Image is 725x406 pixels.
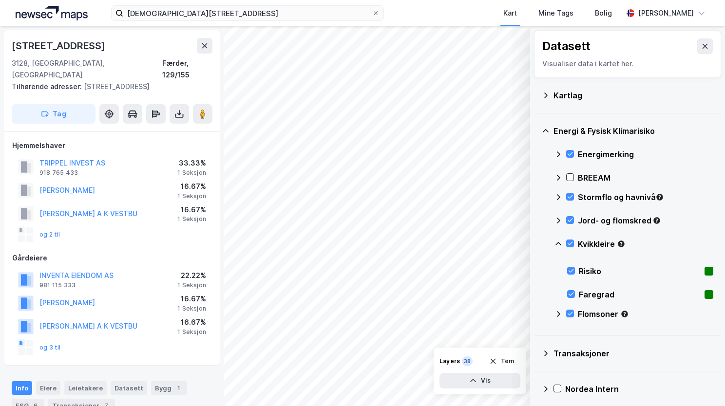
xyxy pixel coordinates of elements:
div: Tooltip anchor [655,193,664,202]
div: 3128, [GEOGRAPHIC_DATA], [GEOGRAPHIC_DATA] [12,57,162,81]
div: Energi & Fysisk Klimarisiko [553,125,713,137]
div: 16.67% [177,293,206,305]
div: 981 115 333 [39,281,76,289]
div: Eiere [36,381,60,395]
div: Tooltip anchor [620,310,629,318]
div: 16.67% [177,204,206,216]
div: Tooltip anchor [652,216,661,225]
div: Info [12,381,32,395]
div: Stormflo og havnivå [578,191,713,203]
div: Transaksjoner [553,348,713,359]
div: Hjemmelshaver [12,140,212,151]
div: Tooltip anchor [617,240,626,248]
button: Tøm [483,353,520,369]
div: 33.33% [177,157,206,169]
div: Kart [503,7,517,19]
div: Faregrad [579,289,701,300]
div: [PERSON_NAME] [638,7,694,19]
div: Datasett [111,381,147,395]
iframe: Chat Widget [676,359,725,406]
div: Flomsoner [578,308,713,320]
span: Tilhørende adresser: [12,82,84,91]
div: Kartlag [553,90,713,101]
div: 1 Seksjon [177,305,206,313]
div: [STREET_ADDRESS] [12,81,205,92]
div: Gårdeiere [12,252,212,264]
div: Leietakere [64,381,107,395]
div: Layers [439,357,460,365]
div: Datasett [542,38,591,54]
div: Færder, 129/155 [162,57,212,81]
button: Vis [439,373,520,388]
div: 1 [173,383,183,393]
div: 1 Seksjon [177,215,206,223]
img: logo.a4113a55bc3d86da70a041830d287a7e.svg [16,6,88,20]
div: 1 Seksjon [177,328,206,336]
div: 1 Seksjon [177,192,206,200]
div: 22.22% [177,270,206,281]
div: Nordea Intern [565,383,713,395]
div: 1 Seksjon [177,281,206,289]
div: Jord- og flomskred [578,215,713,226]
div: 38 [462,356,473,366]
button: Tag [12,104,95,124]
div: 16.67% [177,316,206,328]
div: Bolig [595,7,612,19]
div: 918 765 433 [39,169,78,177]
div: BREEAM [578,172,713,184]
div: Energimerking [578,148,713,160]
div: [STREET_ADDRESS] [12,38,107,54]
div: 16.67% [177,181,206,192]
input: Søk på adresse, matrikkel, gårdeiere, leietakere eller personer [123,6,372,20]
div: Bygg [151,381,187,395]
div: Kvikkleire [578,238,713,250]
div: Risiko [579,265,701,277]
div: Mine Tags [538,7,573,19]
div: Visualiser data i kartet her. [542,58,713,70]
div: 1 Seksjon [177,169,206,177]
